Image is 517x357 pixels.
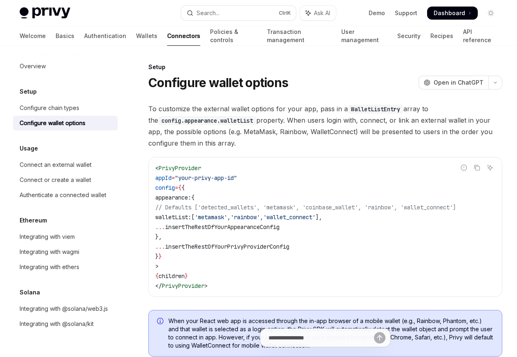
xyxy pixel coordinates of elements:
a: Overview [13,59,118,74]
div: Overview [20,61,46,71]
a: Policies & controls [210,26,257,46]
h5: Ethereum [20,216,47,225]
span: } [159,253,162,260]
span: = [172,174,175,182]
div: Integrating with wagmi [20,247,79,257]
span: insertTheRestOfYourAppearanceConfig [165,223,280,231]
a: Dashboard [427,7,478,20]
span: 'rainbow' [231,213,260,221]
a: Basics [56,26,74,46]
a: Connectors [167,26,200,46]
span: ... [155,223,165,231]
span: ], [316,213,322,221]
button: Report incorrect code [459,162,469,173]
span: < [155,164,159,172]
a: Demo [369,9,385,17]
span: , [260,213,263,221]
div: Integrating with @solana/web3.js [20,304,108,314]
div: Integrating with @solana/kit [20,319,94,329]
span: { [178,184,181,191]
div: Connect or create a wallet [20,175,91,185]
span: = [175,184,178,191]
span: 'metamask' [195,213,227,221]
code: WalletListEntry [348,105,403,114]
div: Integrating with ethers [20,262,79,272]
h5: Solana [20,287,40,297]
span: insertTheRestOfYourPrivyProviderConfig [165,243,289,250]
span: } [185,272,188,280]
span: config [155,184,175,191]
a: Security [397,26,421,46]
a: API reference [463,26,497,46]
button: Copy the contents from the code block [472,162,482,173]
span: // Defaults ['detected_wallets', 'metamask', 'coinbase_wallet', 'rainbow', 'wallet_connect'] [155,204,456,211]
div: Authenticate a connected wallet [20,190,106,200]
span: children [159,272,185,280]
span: appId [155,174,172,182]
img: light logo [20,7,70,19]
span: Ctrl K [279,10,291,16]
button: Toggle dark mode [484,7,497,20]
span: </ [155,282,162,290]
a: Integrating with @solana/web3.js [13,301,118,316]
a: Connect an external wallet [13,157,118,172]
span: To customize the external wallet options for your app, pass in a array to the property. When user... [148,103,502,149]
span: When your React web app is accessed through the in-app browser of a mobile wallet (e.g., Rainbow,... [168,317,494,350]
div: Connect an external wallet [20,160,92,170]
button: Send message [374,332,385,344]
span: { [155,272,159,280]
a: Support [395,9,417,17]
h1: Configure wallet options [148,75,288,90]
span: [ [191,213,195,221]
span: , [227,213,231,221]
a: User management [341,26,387,46]
button: Ask AI [485,162,495,173]
h5: Setup [20,87,37,97]
code: config.appearance.walletList [158,116,256,125]
div: Setup [148,63,502,71]
svg: Info [157,318,165,326]
a: Configure wallet options [13,116,118,130]
span: } [155,253,159,260]
a: Recipes [430,26,453,46]
div: Search... [197,8,219,18]
a: Integrating with @solana/kit [13,317,118,331]
span: PrivyProvider [162,282,204,290]
span: ... [155,243,165,250]
a: Welcome [20,26,46,46]
button: Open search [181,6,296,20]
span: Ask AI [314,9,330,17]
a: Authentication [84,26,126,46]
a: Connect or create a wallet [13,173,118,187]
a: Integrating with wagmi [13,245,118,259]
a: Configure chain types [13,101,118,115]
a: Wallets [136,26,157,46]
span: appearance: [155,194,191,201]
span: { [181,184,185,191]
span: }, [155,233,162,240]
div: Integrating with viem [20,232,75,242]
input: Ask a question... [269,329,374,347]
button: Toggle assistant panel [300,6,336,20]
div: Configure chain types [20,103,79,113]
span: 'wallet_connect' [263,213,316,221]
span: walletList: [155,213,191,221]
span: "your-privy-app-id" [175,174,237,182]
a: Integrating with viem [13,229,118,244]
button: Open in ChatGPT [419,76,488,90]
a: Integrating with ethers [13,260,118,274]
h5: Usage [20,144,38,153]
span: > [204,282,208,290]
span: Dashboard [434,9,465,17]
a: Authenticate a connected wallet [13,188,118,202]
a: Transaction management [267,26,332,46]
span: Open in ChatGPT [434,79,483,87]
span: PrivyProvider [159,164,201,172]
span: > [155,263,159,270]
span: { [191,194,195,201]
div: Configure wallet options [20,118,85,128]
